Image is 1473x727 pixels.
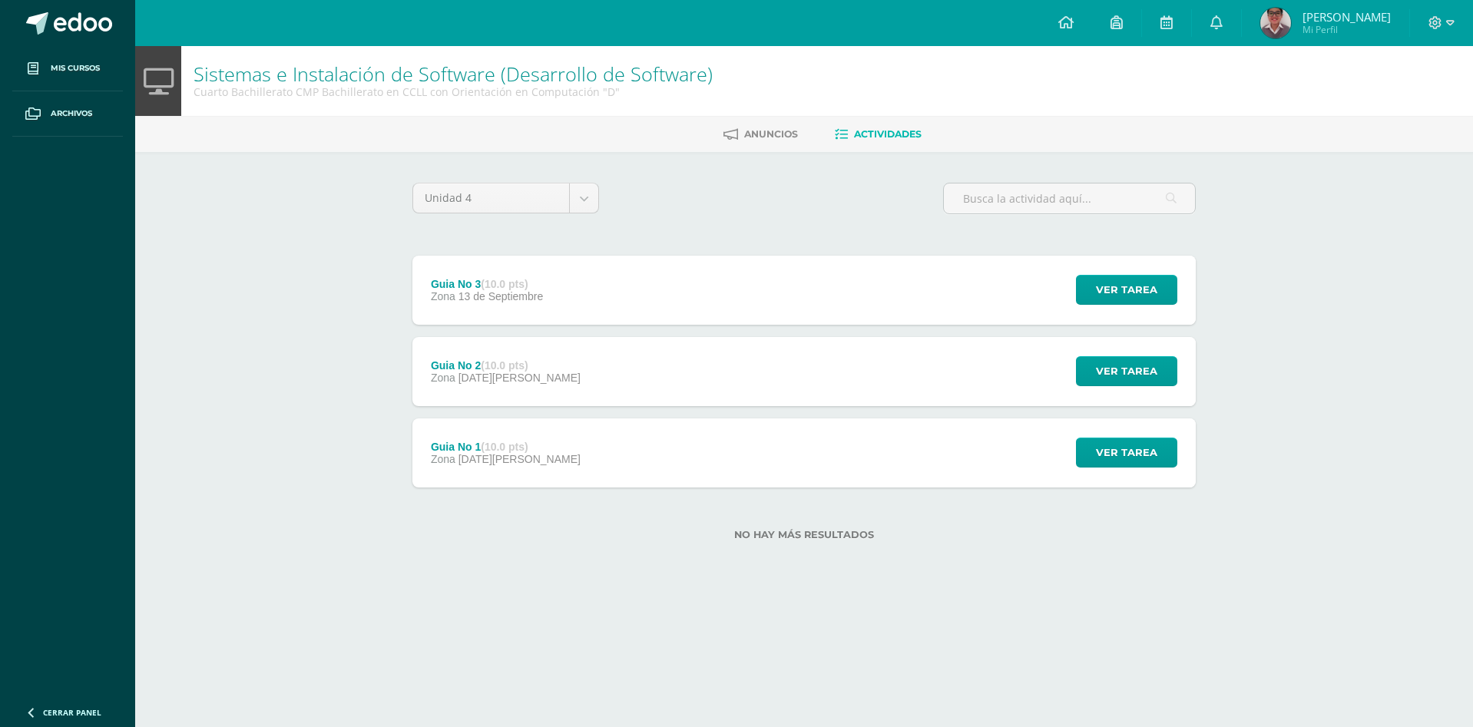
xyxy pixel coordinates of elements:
[1096,276,1157,304] span: Ver tarea
[481,441,528,453] strong: (10.0 pts)
[194,63,713,84] h1: Sistemas e Instalación de Software (Desarrollo de Software)
[458,453,581,465] span: [DATE][PERSON_NAME]
[1096,357,1157,385] span: Ver tarea
[1076,438,1177,468] button: Ver tarea
[431,359,581,372] div: Guia No 2
[944,183,1195,213] input: Busca la actividad aquí...
[12,91,123,137] a: Archivos
[43,707,101,718] span: Cerrar panel
[854,128,922,140] span: Actividades
[1096,438,1157,467] span: Ver tarea
[431,453,455,465] span: Zona
[458,290,544,302] span: 13 de Septiembre
[431,441,581,453] div: Guia No 1
[458,372,581,384] span: [DATE][PERSON_NAME]
[1076,275,1177,305] button: Ver tarea
[431,290,455,302] span: Zona
[1076,356,1177,386] button: Ver tarea
[1260,8,1291,38] img: 9ff29071dadff2443d3fc9e4067af210.png
[12,46,123,91] a: Mis cursos
[425,183,558,213] span: Unidad 4
[51,62,100,74] span: Mis cursos
[1303,23,1391,36] span: Mi Perfil
[744,128,798,140] span: Anuncios
[413,183,598,213] a: Unidad 4
[835,122,922,147] a: Actividades
[431,372,455,384] span: Zona
[51,107,92,120] span: Archivos
[194,84,713,99] div: Cuarto Bachillerato CMP Bachillerato en CCLL con Orientación en Computación 'D'
[431,278,543,290] div: Guia No 3
[194,61,713,87] a: Sistemas e Instalación de Software (Desarrollo de Software)
[481,359,528,372] strong: (10.0 pts)
[723,122,798,147] a: Anuncios
[481,278,528,290] strong: (10.0 pts)
[412,529,1196,540] label: No hay más resultados
[1303,9,1391,25] span: [PERSON_NAME]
